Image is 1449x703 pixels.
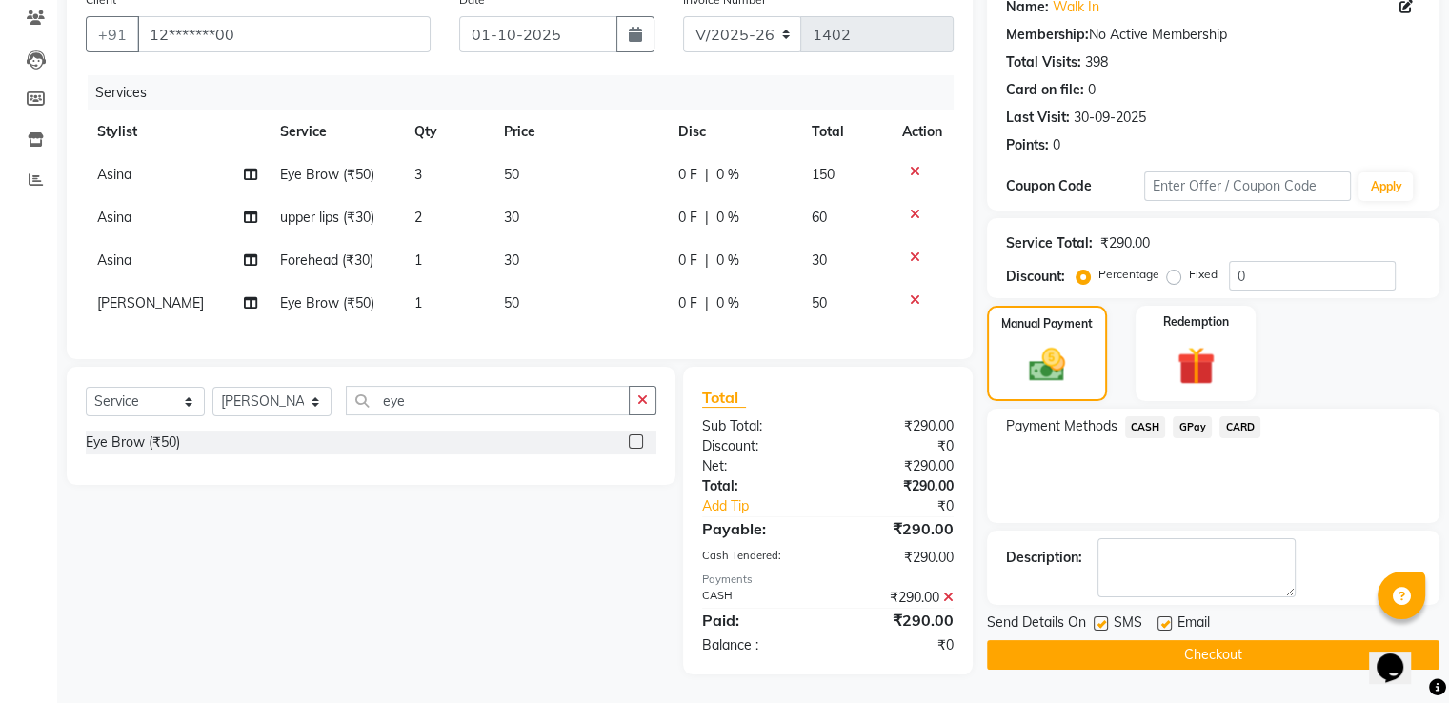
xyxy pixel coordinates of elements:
[688,548,828,568] div: Cash Tendered:
[812,166,835,183] span: 150
[1114,613,1142,636] span: SMS
[688,588,828,608] div: CASH
[97,209,131,226] span: Asina
[493,110,667,153] th: Price
[1006,176,1144,196] div: Coupon Code
[1173,416,1212,438] span: GPay
[812,251,827,269] span: 30
[1163,313,1229,331] label: Redemption
[828,456,968,476] div: ₹290.00
[1125,416,1166,438] span: CASH
[403,110,493,153] th: Qty
[504,209,519,226] span: 30
[137,16,431,52] input: Search by Name/Mobile/Email/Code
[987,640,1439,670] button: Checkout
[346,386,630,415] input: Search or Scan
[702,572,954,588] div: Payments
[1358,172,1413,201] button: Apply
[716,251,739,271] span: 0 %
[269,110,403,153] th: Service
[504,166,519,183] span: 50
[688,609,828,632] div: Paid:
[86,16,139,52] button: +91
[97,166,131,183] span: Asina
[1006,108,1070,128] div: Last Visit:
[97,294,204,311] span: [PERSON_NAME]
[688,517,828,540] div: Payable:
[280,251,373,269] span: Forehead (₹30)
[280,294,374,311] span: Eye Brow (₹50)
[851,496,967,516] div: ₹0
[280,166,374,183] span: Eye Brow (₹50)
[828,609,968,632] div: ₹290.00
[705,293,709,313] span: |
[688,416,828,436] div: Sub Total:
[678,165,697,185] span: 0 F
[828,635,968,655] div: ₹0
[1177,613,1210,636] span: Email
[414,209,422,226] span: 2
[1144,171,1352,201] input: Enter Offer / Coupon Code
[812,294,827,311] span: 50
[678,251,697,271] span: 0 F
[1074,108,1146,128] div: 30-09-2025
[812,209,827,226] span: 60
[1085,52,1108,72] div: 398
[891,110,954,153] th: Action
[688,456,828,476] div: Net:
[688,476,828,496] div: Total:
[688,496,851,516] a: Add Tip
[1098,266,1159,283] label: Percentage
[1006,135,1049,155] div: Points:
[828,476,968,496] div: ₹290.00
[987,613,1086,636] span: Send Details On
[678,208,697,228] span: 0 F
[1165,342,1227,390] img: _gift.svg
[97,251,131,269] span: Asina
[414,251,422,269] span: 1
[414,166,422,183] span: 3
[86,110,269,153] th: Stylist
[1053,135,1060,155] div: 0
[1006,80,1084,100] div: Card on file:
[1006,548,1082,568] div: Description:
[688,635,828,655] div: Balance :
[702,388,746,408] span: Total
[1006,416,1117,436] span: Payment Methods
[716,165,739,185] span: 0 %
[800,110,891,153] th: Total
[828,588,968,608] div: ₹290.00
[705,165,709,185] span: |
[504,251,519,269] span: 30
[504,294,519,311] span: 50
[828,436,968,456] div: ₹0
[88,75,968,110] div: Services
[828,517,968,540] div: ₹290.00
[1189,266,1218,283] label: Fixed
[705,251,709,271] span: |
[1006,52,1081,72] div: Total Visits:
[1017,344,1077,386] img: _cash.svg
[828,416,968,436] div: ₹290.00
[1088,80,1096,100] div: 0
[414,294,422,311] span: 1
[828,548,968,568] div: ₹290.00
[716,208,739,228] span: 0 %
[716,293,739,313] span: 0 %
[1219,416,1260,438] span: CARD
[1369,627,1430,684] iframe: chat widget
[1001,315,1093,332] label: Manual Payment
[1006,267,1065,287] div: Discount:
[1006,25,1420,45] div: No Active Membership
[678,293,697,313] span: 0 F
[667,110,800,153] th: Disc
[86,432,180,452] div: Eye Brow (₹50)
[280,209,374,226] span: upper lips (₹30)
[705,208,709,228] span: |
[1006,233,1093,253] div: Service Total:
[1006,25,1089,45] div: Membership:
[1100,233,1150,253] div: ₹290.00
[688,436,828,456] div: Discount:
